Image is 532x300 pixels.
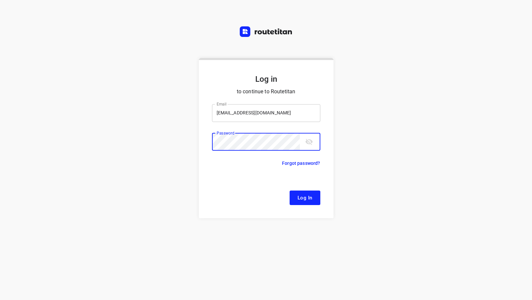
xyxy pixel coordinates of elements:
[212,87,320,96] p: to continue to Routetitan
[212,74,320,84] h5: Log in
[290,191,320,205] button: Log In
[240,26,293,37] img: Routetitan
[282,159,320,167] p: Forgot password?
[302,135,316,148] button: toggle password visibility
[298,194,312,202] span: Log In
